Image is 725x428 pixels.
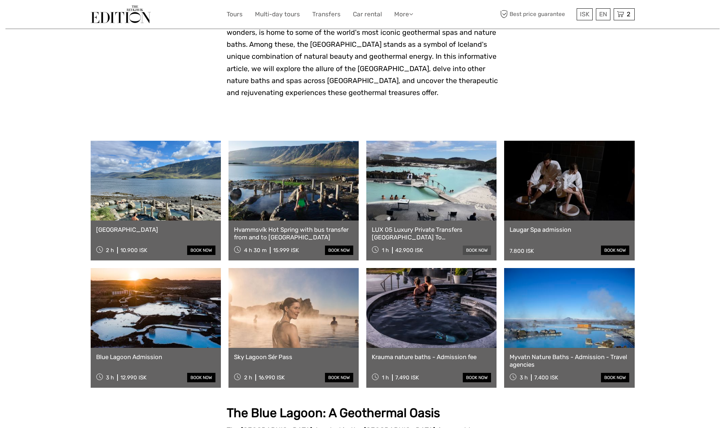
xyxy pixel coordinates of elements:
[96,353,215,361] a: Blue Lagoon Admission
[227,16,498,97] span: [GEOGRAPHIC_DATA], a land of breathtaking landscapes and geothermal wonders, is home to some of t...
[10,13,82,18] p: We're away right now. Please check back later!
[395,247,423,254] div: 42.900 ISK
[259,374,285,381] div: 16.990 ISK
[187,373,215,382] a: book now
[227,9,243,20] a: Tours
[510,248,534,254] div: 7.800 ISK
[96,226,215,233] a: [GEOGRAPHIC_DATA]
[244,374,252,381] span: 2 h
[580,11,589,18] span: ISK
[596,8,610,20] div: EN
[601,373,629,382] a: book now
[120,374,147,381] div: 12.990 ISK
[273,247,299,254] div: 15.999 ISK
[510,226,629,233] a: Laugar Spa admission
[312,9,341,20] a: Transfers
[382,374,389,381] span: 1 h
[106,374,114,381] span: 3 h
[534,374,558,381] div: 7.400 ISK
[394,9,413,20] a: More
[353,9,382,20] a: Car rental
[325,246,353,255] a: book now
[499,8,575,20] span: Best price guarantee
[91,5,151,23] img: The Reykjavík Edition
[187,246,215,255] a: book now
[234,226,353,241] a: Hvammsvík Hot Spring with bus transfer from and to [GEOGRAPHIC_DATA]
[244,247,267,254] span: 4 h 30 m
[520,374,528,381] span: 3 h
[463,373,491,382] a: book now
[234,353,353,361] a: Sky Lagoon Sér Pass
[395,374,419,381] div: 7.490 ISK
[120,247,147,254] div: 10.900 ISK
[255,9,300,20] a: Multi-day tours
[372,353,491,361] a: Krauma nature baths - Admission fee
[325,373,353,382] a: book now
[106,247,114,254] span: 2 h
[227,406,440,420] strong: The Blue Lagoon: A Geothermal Oasis
[372,226,491,241] a: LUX 05 Luxury Private Transfers [GEOGRAPHIC_DATA] To [GEOGRAPHIC_DATA]
[463,246,491,255] a: book now
[83,11,92,20] button: Open LiveChat chat widget
[510,353,629,368] a: Myvatn Nature Baths - Admission - Travel agencies
[626,11,631,18] span: 2
[601,246,629,255] a: book now
[382,247,389,254] span: 1 h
